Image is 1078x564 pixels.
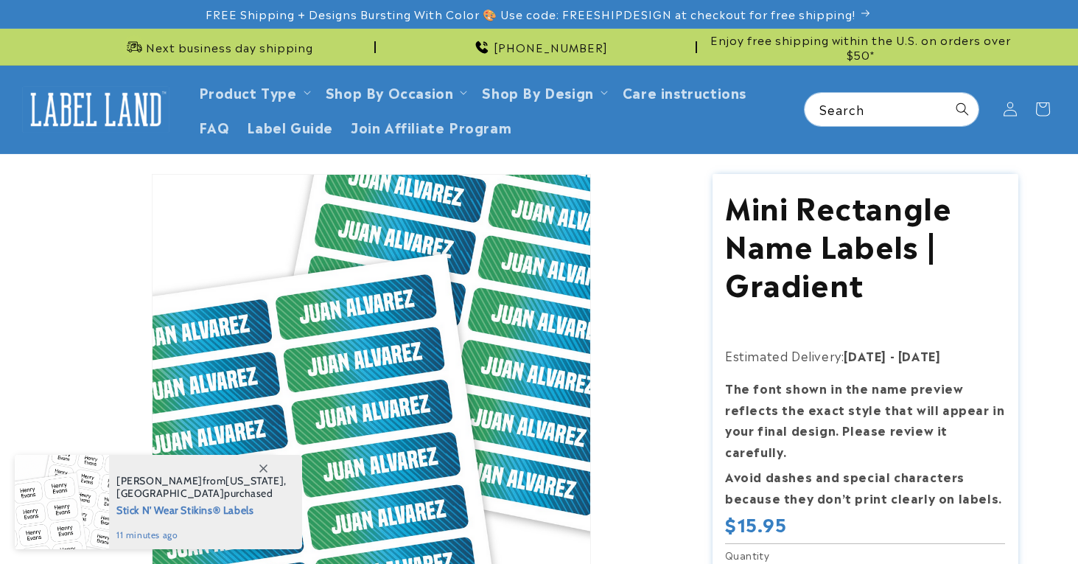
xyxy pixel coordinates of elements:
span: Care instructions [623,83,746,100]
iframe: Gorgias live chat messenger [931,501,1063,549]
legend: Quantity [725,548,771,563]
a: FAQ [190,109,239,144]
span: [US_STATE] [225,474,284,487]
p: Estimated Delivery: [725,345,1005,366]
div: Announcement [382,29,697,65]
a: Product Type [199,82,297,102]
summary: Shop By Design [473,74,613,109]
span: [PHONE_NUMBER] [494,40,608,55]
span: FREE Shipping + Designs Bursting With Color 🎨 Use code: FREESHIPDESIGN at checkout for free shipp... [206,7,855,21]
a: Join Affiliate Program [342,109,520,144]
img: Label Land [22,86,169,132]
a: Care instructions [614,74,755,109]
a: Label Land [17,81,175,138]
div: Announcement [60,29,376,65]
span: Shop By Occasion [326,83,454,100]
strong: [DATE] [844,347,886,364]
span: Join Affiliate Program [351,118,511,135]
span: $15.95 [725,512,787,535]
button: Search [946,93,979,125]
summary: Shop By Occasion [317,74,474,109]
strong: - [890,347,895,364]
summary: Product Type [190,74,317,109]
span: [PERSON_NAME] [116,474,203,487]
span: [GEOGRAPHIC_DATA] [116,487,224,500]
strong: [DATE] [898,347,941,364]
h1: Mini Rectangle Name Labels | Gradient [725,187,1005,302]
span: Enjoy free shipping within the U.S. on orders over $50* [703,32,1018,61]
span: Label Guide [247,118,333,135]
a: Shop By Design [482,82,593,102]
span: from , purchased [116,475,287,500]
strong: Avoid dashes and special characters because they don’t print clearly on labels. [725,467,1002,506]
strong: The font shown in the name preview reflects the exact style that will appear in your final design... [725,379,1004,460]
div: Announcement [703,29,1018,65]
span: FAQ [199,118,230,135]
a: Label Guide [238,109,342,144]
span: Next business day shipping [146,40,313,55]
